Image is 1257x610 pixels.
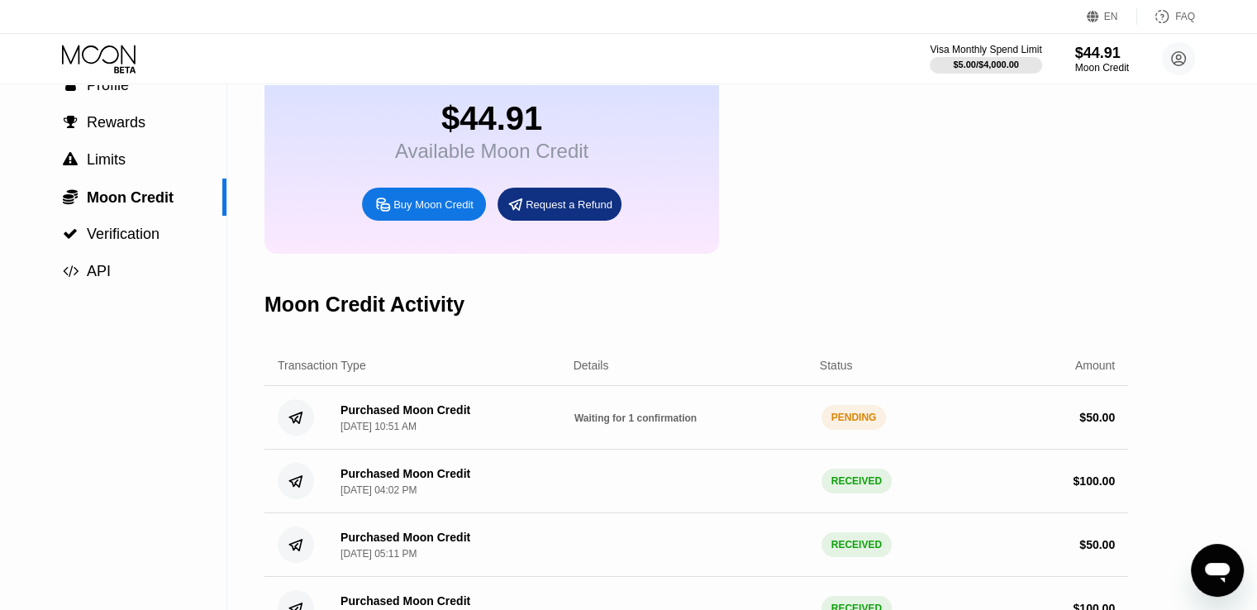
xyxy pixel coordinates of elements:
[87,151,126,168] span: Limits
[87,114,145,131] span: Rewards
[821,469,892,493] div: RECEIVED
[340,594,470,608] div: Purchased Moon Credit
[62,115,79,130] div: 
[63,152,78,167] span: 
[87,263,111,279] span: API
[1104,11,1118,22] div: EN
[930,44,1041,55] div: Visa Monthly Spend Limit
[1073,474,1115,488] div: $ 100.00
[395,140,588,163] div: Available Moon Credit
[1079,538,1115,551] div: $ 50.00
[62,264,79,279] div: 
[63,226,78,241] span: 
[62,226,79,241] div: 
[340,548,417,560] div: [DATE] 05:11 PM
[1075,45,1129,74] div: $44.91Moon Credit
[87,77,129,93] span: Profile
[821,532,892,557] div: RECEIVED
[340,403,470,417] div: Purchased Moon Credit
[395,100,588,137] div: $44.91
[362,188,486,221] div: Buy Moon Credit
[62,78,79,93] div: 
[63,264,79,279] span: 
[1079,411,1115,424] div: $ 50.00
[64,115,78,130] span: 
[1075,45,1129,62] div: $44.91
[87,189,174,206] span: Moon Credit
[87,226,160,242] span: Verification
[953,60,1019,69] div: $5.00 / $4,000.00
[264,293,464,317] div: Moon Credit Activity
[574,412,697,424] span: Waiting for 1 confirmation
[1191,544,1244,597] iframe: Button to launch messaging window, conversation in progress
[1087,8,1137,25] div: EN
[1137,8,1195,25] div: FAQ
[62,152,79,167] div: 
[340,421,417,432] div: [DATE] 10:51 AM
[498,188,621,221] div: Request a Refund
[62,188,79,205] div: 
[63,188,78,205] span: 
[65,78,76,93] span: 
[526,198,612,212] div: Request a Refund
[930,44,1041,74] div: Visa Monthly Spend Limit$5.00/$4,000.00
[1075,62,1129,74] div: Moon Credit
[340,467,470,480] div: Purchased Moon Credit
[393,198,474,212] div: Buy Moon Credit
[278,359,366,372] div: Transaction Type
[821,405,887,430] div: PENDING
[340,484,417,496] div: [DATE] 04:02 PM
[574,359,609,372] div: Details
[1075,359,1115,372] div: Amount
[820,359,853,372] div: Status
[1175,11,1195,22] div: FAQ
[340,531,470,544] div: Purchased Moon Credit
